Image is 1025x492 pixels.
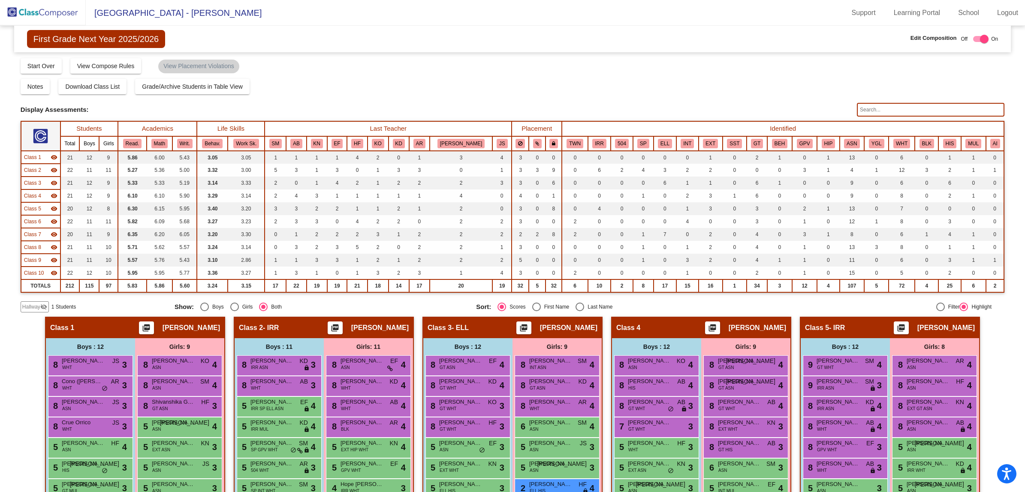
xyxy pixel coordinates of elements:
span: Class 2 [24,166,41,174]
button: [PERSON_NAME] [437,139,485,148]
td: 6.10 [118,189,147,202]
td: 3 [307,189,327,202]
td: 5 [265,164,286,177]
td: 0 [986,151,1004,164]
td: 1 [368,164,389,177]
span: On [991,35,998,43]
th: Young for Grade Level [864,136,889,151]
span: Display Assessments: [21,106,89,114]
td: 4 [286,189,306,202]
td: 5.90 [172,189,197,202]
th: Boys [79,136,99,151]
td: 3.14 [228,189,265,202]
td: 0 [864,177,889,189]
td: 5.43 [172,151,197,164]
td: 5.36 [147,164,172,177]
td: 3 [430,151,492,164]
td: 1 [961,164,986,177]
td: 3 [512,202,529,215]
td: 1 [767,151,792,164]
button: ASN [844,139,859,148]
td: 3 [286,164,306,177]
th: Anna Brink [286,136,306,151]
td: 0 [915,151,938,164]
th: Introvert [676,136,698,151]
td: 3 [915,164,938,177]
td: 0 [915,189,938,202]
th: White [889,136,915,151]
button: BEH [772,139,787,148]
td: 3.32 [197,164,228,177]
td: 3.33 [228,177,265,189]
th: Keep away students [512,136,529,151]
td: 5.86 [118,151,147,164]
td: 0 [747,164,767,177]
span: Class 4 [24,192,41,200]
button: INT [681,139,694,148]
td: 0 [611,189,633,202]
td: 2 [265,189,286,202]
td: 6 [546,177,562,189]
td: 0 [529,177,546,189]
td: 2 [938,164,961,177]
td: 2 [430,177,492,189]
td: 1 [864,164,889,177]
span: Class 1 [24,153,41,161]
td: 21 [60,151,80,164]
td: 6 [747,189,767,202]
td: 0 [562,151,588,164]
td: 4 [430,189,492,202]
button: Read. [123,139,142,148]
td: 2 [611,164,633,177]
td: 4 [347,151,367,164]
td: 0 [654,189,677,202]
th: Kali Odum [368,136,389,151]
button: KN [311,139,323,148]
button: Writ. [177,139,193,148]
button: HF [351,139,363,148]
button: KD [393,139,405,148]
td: 0 [529,189,546,202]
th: Girls [99,136,118,151]
td: 11 [99,164,118,177]
td: 1 [961,189,986,202]
td: 5.00 [172,164,197,177]
td: 2 [676,164,698,177]
td: 3 [512,151,529,164]
th: Ashriel Reinoso [409,136,430,151]
th: Sarah Mancinelli [265,136,286,151]
td: 6.30 [118,202,147,215]
th: Kim Nurmi [307,136,327,151]
button: Start Over [21,58,62,74]
td: 0 [562,177,588,189]
button: ELL [658,139,672,148]
button: GT [751,139,763,148]
td: 1 [699,151,723,164]
td: 0 [864,151,889,164]
td: 1 [723,189,747,202]
td: 0 [430,164,492,177]
td: 6.15 [147,202,172,215]
td: 12 [79,177,99,189]
td: 0 [588,189,611,202]
td: 1 [409,202,430,215]
span: Start Over [27,63,55,69]
td: 0 [588,177,611,189]
input: Search... [857,103,1004,117]
button: HIP [822,139,835,148]
th: Black [915,136,938,151]
th: Keep with students [529,136,546,151]
td: 1 [389,189,409,202]
mat-chip: View Placement Violations [158,60,239,73]
td: 0 [389,151,409,164]
td: 2 [430,202,492,215]
button: Print Students Details [705,321,720,334]
td: 5.33 [118,177,147,189]
th: Emily Flint [327,136,347,151]
th: Identified [562,121,1004,136]
td: 3.00 [228,164,265,177]
td: 5.27 [118,164,147,177]
td: 5.19 [172,177,197,189]
button: Print Students Details [328,321,343,334]
th: Gifted and Talented [747,136,767,151]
